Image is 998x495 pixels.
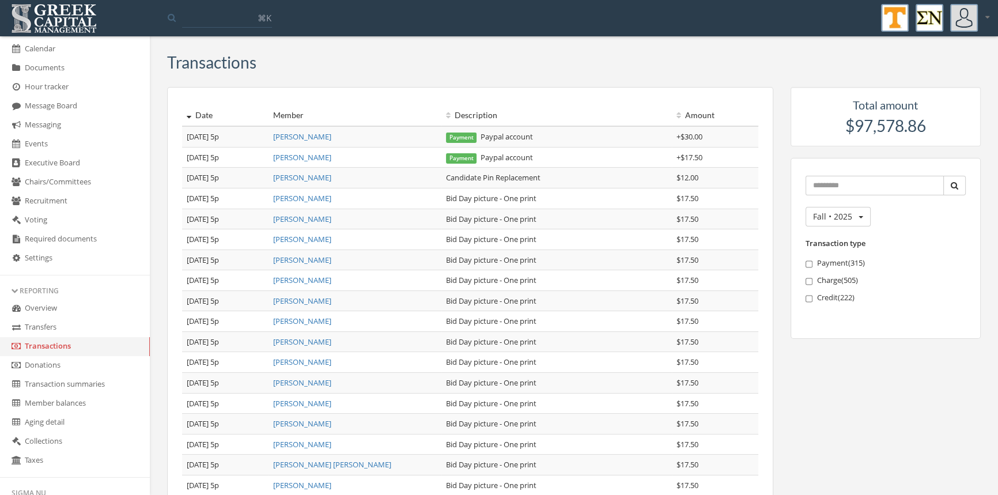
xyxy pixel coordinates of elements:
[676,439,698,449] span: $17.50
[806,207,871,226] button: Fall • 2025
[676,193,698,203] span: $17.50
[182,188,269,209] td: [DATE] 5p
[182,126,269,147] td: [DATE] 5p
[676,214,698,224] span: $17.50
[182,270,269,291] td: [DATE] 5p
[676,398,698,409] span: $17.50
[182,290,269,311] td: [DATE] 5p
[273,459,391,470] a: [PERSON_NAME] [PERSON_NAME]
[273,296,331,306] a: [PERSON_NAME]
[273,377,331,388] a: [PERSON_NAME]
[182,311,269,332] td: [DATE] 5p
[446,131,533,142] span: Paypal account
[182,352,269,373] td: [DATE] 5p
[258,12,271,24] span: ⌘K
[676,418,698,429] span: $17.50
[806,238,865,249] label: Transaction type
[441,209,672,229] td: Bid Day picture - One print
[273,275,331,285] a: [PERSON_NAME]
[806,260,813,268] input: Payment(315)
[676,357,698,367] span: $17.50
[806,258,966,269] label: Payment ( 315 )
[676,275,698,285] span: $17.50
[446,133,477,143] span: Payment
[273,214,331,224] a: [PERSON_NAME]
[441,434,672,455] td: Bid Day picture - One print
[273,234,331,244] a: [PERSON_NAME]
[182,434,269,455] td: [DATE] 5p
[676,255,698,265] span: $17.50
[676,234,698,244] span: $17.50
[182,455,269,475] td: [DATE] 5p
[441,331,672,352] td: Bid Day picture - One print
[441,290,672,311] td: Bid Day picture - One print
[273,193,331,203] a: [PERSON_NAME]
[273,316,331,326] a: [PERSON_NAME]
[676,109,754,121] div: Amount
[167,54,256,71] h3: Transactions
[182,147,269,168] td: [DATE] 5p
[446,153,477,164] span: Payment
[182,414,269,434] td: [DATE] 5p
[182,229,269,250] td: [DATE] 5p
[441,414,672,434] td: Bid Day picture - One print
[441,229,672,250] td: Bid Day picture - One print
[273,337,331,347] a: [PERSON_NAME]
[12,286,138,296] div: Reporting
[676,337,698,347] span: $17.50
[441,352,672,373] td: Bid Day picture - One print
[273,152,331,163] a: [PERSON_NAME]
[273,418,331,429] a: [PERSON_NAME]
[441,373,672,394] td: Bid Day picture - One print
[806,295,813,303] input: Credit(222)
[845,116,926,135] span: $97,578.86
[802,99,970,111] h5: Total amount
[446,152,533,163] span: Paypal account
[182,331,269,352] td: [DATE] 5p
[441,311,672,332] td: Bid Day picture - One print
[441,270,672,291] td: Bid Day picture - One print
[182,393,269,414] td: [DATE] 5p
[441,250,672,270] td: Bid Day picture - One print
[806,292,966,304] label: Credit ( 222 )
[273,398,331,409] a: [PERSON_NAME]
[182,168,269,188] td: [DATE] 5p
[446,109,667,121] div: Description
[676,131,702,142] span: + $30.00
[676,377,698,388] span: $17.50
[676,480,698,490] span: $17.50
[676,152,702,163] span: + $17.50
[806,275,966,286] label: Charge ( 505 )
[676,296,698,306] span: $17.50
[441,168,672,188] td: Candidate Pin Replacement
[441,455,672,475] td: Bid Day picture - One print
[676,459,698,470] span: $17.50
[273,357,331,367] a: [PERSON_NAME]
[182,250,269,270] td: [DATE] 5p
[273,109,437,121] div: Member
[273,131,331,142] a: [PERSON_NAME]
[187,109,264,121] div: Date
[273,172,331,183] a: [PERSON_NAME]
[273,255,331,265] a: [PERSON_NAME]
[273,480,331,490] a: [PERSON_NAME]
[182,373,269,394] td: [DATE] 5p
[182,209,269,229] td: [DATE] 5p
[806,278,813,285] input: Charge(505)
[273,439,331,449] a: [PERSON_NAME]
[441,393,672,414] td: Bid Day picture - One print
[813,211,852,222] span: Fall • 2025
[676,172,698,183] span: $12.00
[441,188,672,209] td: Bid Day picture - One print
[676,316,698,326] span: $17.50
